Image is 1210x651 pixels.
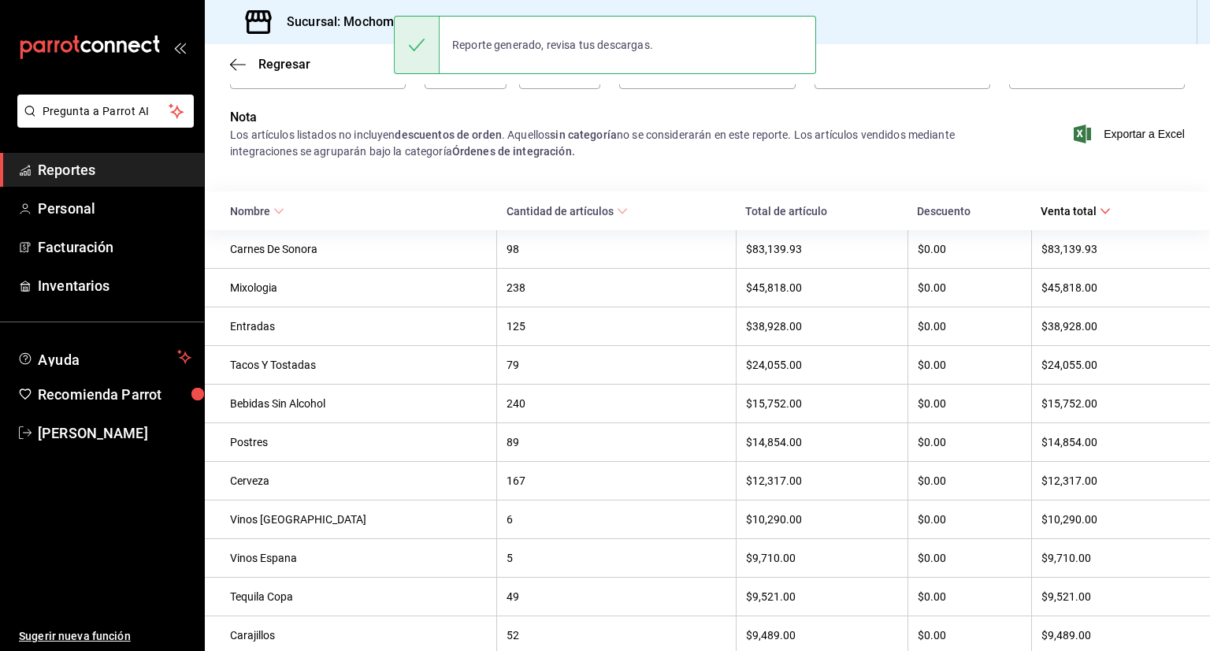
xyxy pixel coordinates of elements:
strong: sin categoría [550,128,617,141]
div: 238 [507,281,726,294]
span: Cantidad de artículos [507,205,628,218]
div: Carajillos [230,629,487,642]
div: $38,928.00 [1041,320,1185,333]
div: $15,752.00 [746,397,898,410]
div: $0.00 [918,281,1022,294]
div: Postres [230,436,487,448]
button: Exportar a Excel [1077,125,1185,143]
div: $0.00 [918,243,1022,255]
div: $83,139.93 [1041,243,1185,255]
th: Total de artículo [736,192,907,230]
span: [PERSON_NAME] [38,422,191,444]
div: 5 [507,552,726,564]
div: 89 [507,436,726,448]
div: $0.00 [918,552,1022,564]
div: $45,818.00 [1041,281,1185,294]
th: Descuento [907,192,1031,230]
div: Tacos Y Tostadas [230,359,487,371]
button: Pregunta a Parrot AI [17,95,194,128]
span: Sugerir nueva función [19,628,191,645]
div: $14,854.00 [746,436,898,448]
div: $45,818.00 [746,281,898,294]
div: $0.00 [918,397,1022,410]
strong: Órdenes de integración. [452,145,575,158]
div: $83,139.93 [746,243,898,255]
div: Cerveza [230,474,487,487]
span: Personal [38,198,191,219]
div: Reporte generado, revisa tus descargas. [440,28,666,62]
strong: descuentos de orden [395,128,502,141]
div: $24,055.00 [1041,359,1185,371]
button: Regresar [230,57,310,72]
p: Nota [230,108,990,127]
div: Vinos [GEOGRAPHIC_DATA] [230,513,487,526]
div: $9,710.00 [746,552,898,564]
a: Pregunta a Parrot AI [11,114,194,131]
div: $0.00 [918,474,1022,487]
div: $0.00 [918,513,1022,526]
div: $0.00 [918,359,1022,371]
span: Reportes [38,159,191,180]
div: Mixologia [230,281,487,294]
div: Vinos Espana [230,552,487,564]
span: Nombre [230,205,284,218]
div: 98 [507,243,726,255]
div: $24,055.00 [746,359,898,371]
div: $10,290.00 [1041,513,1185,526]
div: $12,317.00 [746,474,898,487]
div: $9,710.00 [1041,552,1185,564]
div: Bebidas Sin Alcohol [230,397,487,410]
div: 52 [507,629,726,642]
div: 125 [507,320,726,333]
div: $38,928.00 [746,320,898,333]
div: 6 [507,513,726,526]
button: open_drawer_menu [173,41,186,54]
div: $0.00 [918,436,1022,448]
span: Venta total [1041,205,1111,218]
div: $0.00 [918,320,1022,333]
div: $12,317.00 [1041,474,1185,487]
div: Carnes De Sonora [230,243,487,255]
div: $0.00 [918,629,1022,642]
div: $9,489.00 [1041,629,1185,642]
div: $0.00 [918,590,1022,603]
div: Tequila Copa [230,590,487,603]
span: Recomienda Parrot [38,384,191,405]
div: $9,521.00 [746,590,898,603]
div: $14,854.00 [1041,436,1185,448]
span: Regresar [258,57,310,72]
span: Pregunta a Parrot AI [43,103,169,120]
div: $15,752.00 [1041,397,1185,410]
div: 79 [507,359,726,371]
div: 240 [507,397,726,410]
div: 49 [507,590,726,603]
div: $9,521.00 [1041,590,1185,603]
span: Ayuda [38,348,171,366]
h3: Sucursal: Mochomos ([GEOGRAPHIC_DATA]) [274,13,544,32]
div: 167 [507,474,726,487]
div: Los artículos listados no incluyen . Aquellos no se considerarán en este reporte. Los artículos v... [230,127,990,160]
span: Facturación [38,236,191,258]
div: Entradas [230,320,487,333]
span: Inventarios [38,275,191,296]
div: $9,489.00 [746,629,898,642]
div: $10,290.00 [746,513,898,526]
